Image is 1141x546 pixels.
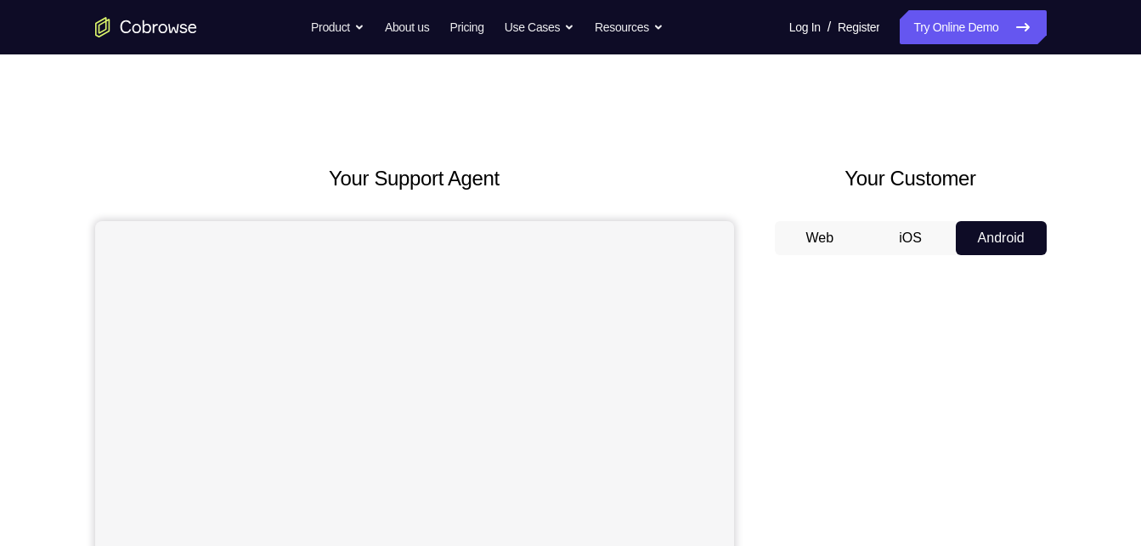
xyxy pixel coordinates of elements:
h2: Your Support Agent [95,163,734,194]
button: iOS [865,221,956,255]
a: About us [385,10,429,44]
a: Register [838,10,879,44]
a: Log In [789,10,821,44]
button: Android [956,221,1047,255]
a: Pricing [449,10,483,44]
button: Web [775,221,866,255]
button: Use Cases [505,10,574,44]
button: Product [311,10,364,44]
h2: Your Customer [775,163,1047,194]
a: Try Online Demo [900,10,1046,44]
span: / [828,17,831,37]
a: Go to the home page [95,17,197,37]
button: Resources [595,10,664,44]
